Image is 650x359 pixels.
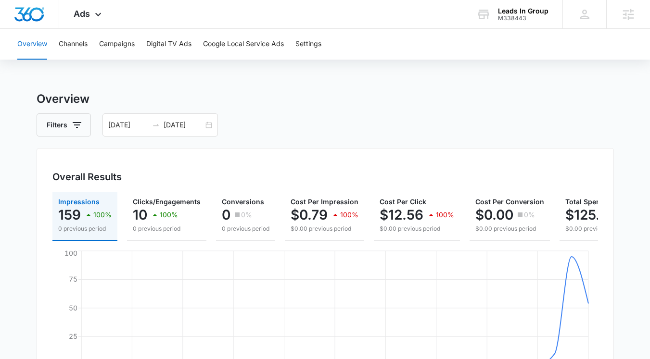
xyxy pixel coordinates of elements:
tspan: 25 [69,332,77,340]
span: Impressions [58,198,100,206]
p: 0% [524,211,535,218]
p: 100% [340,211,358,218]
span: Clicks/Engagements [133,198,201,206]
button: Overview [17,29,47,60]
h3: Overall Results [52,170,122,184]
button: Campaigns [99,29,135,60]
button: Settings [295,29,321,60]
div: account id [498,15,548,22]
p: $0.00 [475,207,513,223]
input: End date [164,120,204,130]
span: Cost Per Conversion [475,198,544,206]
button: Digital TV Ads [146,29,191,60]
button: Filters [37,113,91,136]
span: Ads [74,9,90,19]
p: $0.00 previous period [291,224,358,233]
span: Cost Per Click [380,198,426,206]
tspan: 100 [64,249,77,257]
p: 100% [436,211,454,218]
p: 0% [241,211,252,218]
button: Google Local Service Ads [203,29,284,60]
p: $12.56 [380,207,423,223]
p: 100% [93,211,112,218]
span: Conversions [222,198,264,206]
p: 0 previous period [133,224,201,233]
button: Channels [59,29,88,60]
p: $125.62 [565,207,616,223]
p: 0 previous period [58,224,112,233]
div: account name [498,7,548,15]
h3: Overview [37,90,614,108]
p: $0.00 previous period [380,224,454,233]
span: swap-right [152,121,160,129]
span: Total Spend [565,198,605,206]
span: Cost Per Impression [291,198,358,206]
p: 0 [222,207,230,223]
p: $0.79 [291,207,328,223]
p: 100% [160,211,178,218]
p: 159 [58,207,81,223]
p: $0.00 previous period [565,224,647,233]
input: Start date [108,120,148,130]
tspan: 75 [69,275,77,283]
p: $0.00 previous period [475,224,544,233]
p: 0 previous period [222,224,269,233]
span: to [152,121,160,129]
tspan: 50 [69,304,77,312]
p: 10 [133,207,147,223]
